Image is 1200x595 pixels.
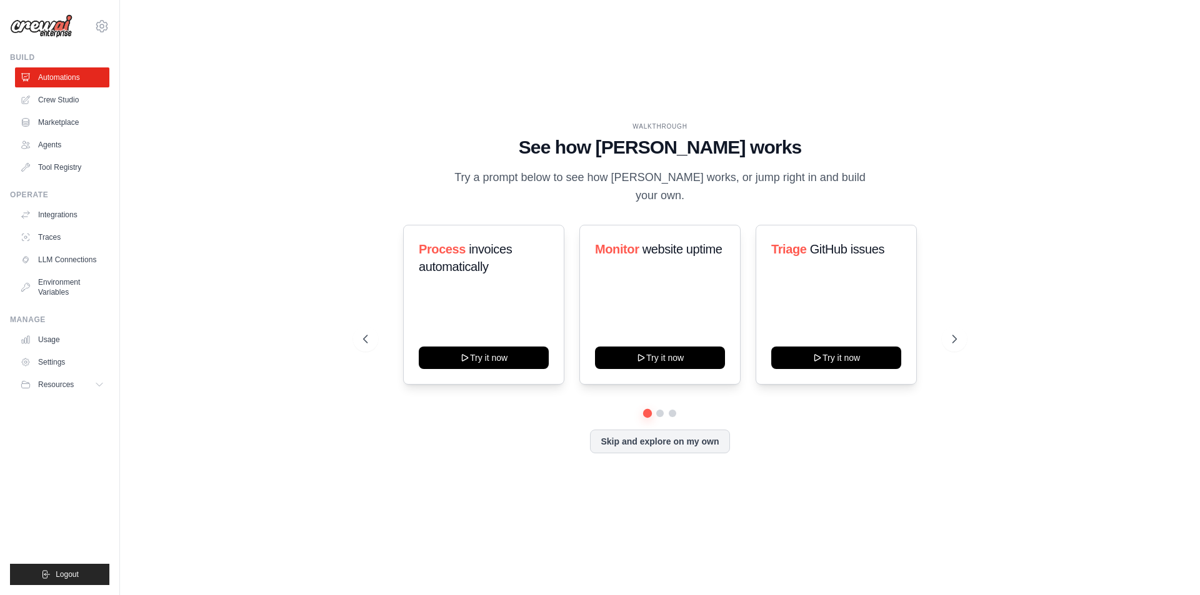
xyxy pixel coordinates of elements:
button: Resources [15,375,109,395]
div: Operate [10,190,109,200]
span: invoices automatically [419,242,512,273]
a: LLM Connections [15,250,109,270]
span: Triage [771,242,807,256]
a: Crew Studio [15,90,109,110]
a: Usage [15,330,109,350]
button: Try it now [419,347,549,369]
span: GitHub issues [810,242,884,256]
span: Monitor [595,242,639,256]
button: Logout [10,564,109,585]
span: Process [419,242,466,256]
span: Logout [56,569,79,579]
img: Logo [10,14,72,38]
p: Try a prompt below to see how [PERSON_NAME] works, or jump right in and build your own. [450,169,870,205]
div: WALKTHROUGH [363,122,957,131]
a: Agents [15,135,109,155]
a: Settings [15,352,109,372]
span: Resources [38,380,74,390]
a: Marketplace [15,112,109,132]
a: Environment Variables [15,272,109,302]
iframe: Chat Widget [1137,535,1200,595]
button: Try it now [595,347,725,369]
div: Build [10,52,109,62]
button: Skip and explore on my own [590,430,729,453]
a: Automations [15,67,109,87]
a: Tool Registry [15,157,109,177]
a: Integrations [15,205,109,225]
a: Traces [15,227,109,247]
h1: See how [PERSON_NAME] works [363,136,957,159]
div: Manage [10,315,109,325]
span: website uptime [642,242,722,256]
button: Try it now [771,347,901,369]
